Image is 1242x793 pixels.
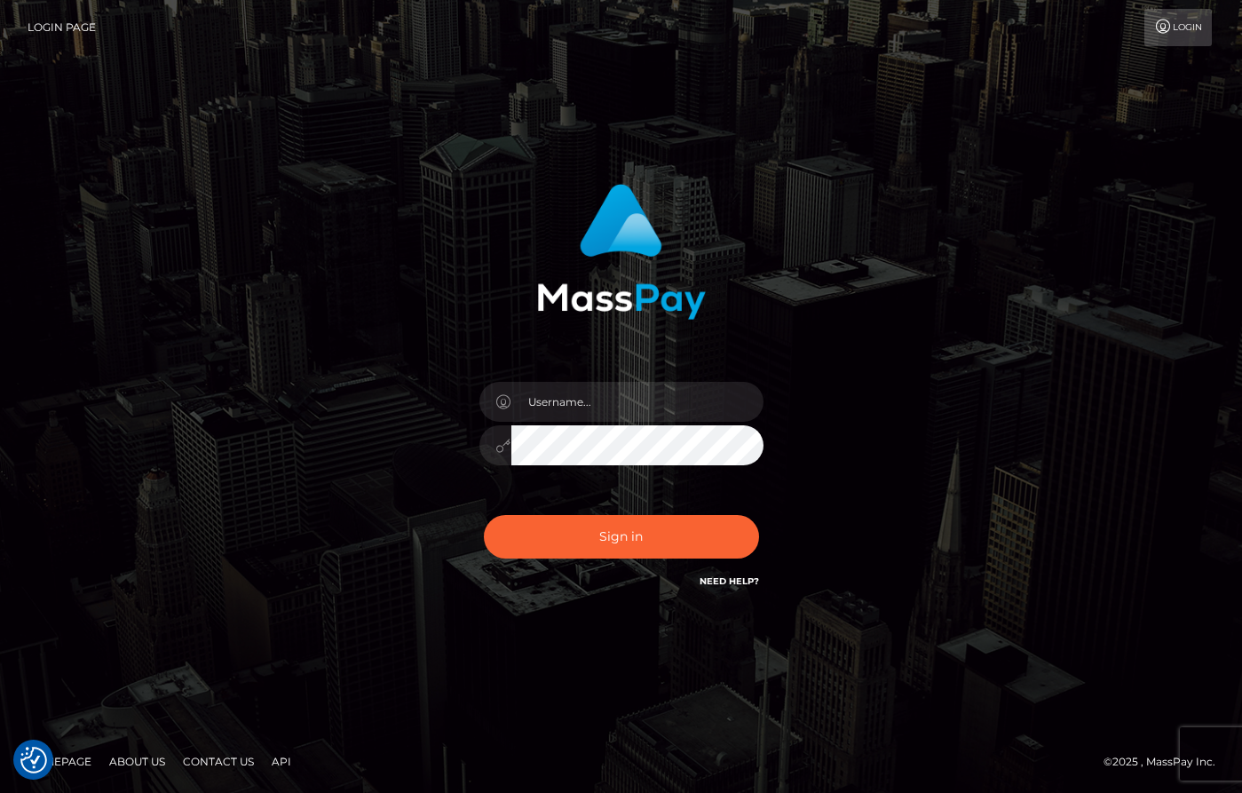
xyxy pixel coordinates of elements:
[700,575,759,587] a: Need Help?
[20,747,47,773] img: Revisit consent button
[28,9,96,46] a: Login Page
[176,748,261,775] a: Contact Us
[1104,752,1229,772] div: © 2025 , MassPay Inc.
[102,748,172,775] a: About Us
[484,515,759,559] button: Sign in
[511,382,763,422] input: Username...
[537,184,706,320] img: MassPay Login
[20,748,99,775] a: Homepage
[20,747,47,773] button: Consent Preferences
[265,748,298,775] a: API
[1144,9,1212,46] a: Login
